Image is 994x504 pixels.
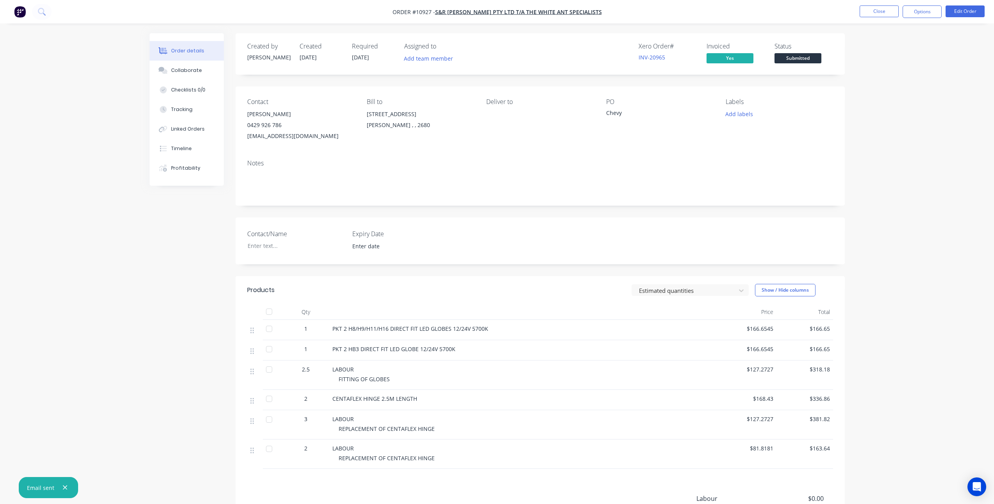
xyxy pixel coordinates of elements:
[150,119,224,139] button: Linked Orders
[247,43,290,50] div: Created by
[393,8,435,16] span: Order #10927 -
[247,285,275,295] div: Products
[723,345,773,353] span: $166.6545
[367,120,474,131] div: [PERSON_NAME] , , 2680
[774,53,821,65] button: Submitted
[774,43,833,50] div: Status
[723,325,773,333] span: $166.6545
[780,345,830,353] span: $166.65
[352,54,369,61] span: [DATE]
[332,395,417,402] span: CENTAFLEX HINGE 2.5M LENGTH
[723,415,773,423] span: $127.2727
[404,53,457,64] button: Add team member
[14,6,26,18] img: Factory
[304,395,307,403] span: 2
[404,43,482,50] div: Assigned to
[946,5,985,17] button: Edit Order
[606,109,704,120] div: Chevy
[367,109,474,134] div: [STREET_ADDRESS][PERSON_NAME] , , 2680
[639,43,697,50] div: Xero Order #
[27,484,54,492] div: Email sent
[639,54,665,61] a: INV-20965
[150,41,224,61] button: Order details
[150,61,224,80] button: Collaborate
[435,8,602,16] a: S&R [PERSON_NAME] Pty Ltd T/A The White Ant Specialists
[707,43,765,50] div: Invoiced
[332,345,455,353] span: PKT 2 HB3 DIRECT FIT LED GLOBE 12/24V 5700K
[247,109,354,120] div: [PERSON_NAME]
[860,5,899,17] button: Close
[150,139,224,158] button: Timeline
[171,145,192,152] div: Timeline
[606,98,713,106] div: PO
[723,365,773,373] span: $127.2727
[300,54,317,61] span: [DATE]
[150,158,224,178] button: Profitability
[171,165,200,172] div: Profitability
[150,100,224,119] button: Tracking
[247,120,354,131] div: 0429 926 786
[304,345,307,353] span: 1
[302,365,310,373] span: 2.5
[967,477,986,496] div: Open Intercom Messenger
[304,325,307,333] span: 1
[304,415,307,423] span: 3
[339,454,435,462] span: REPLACEMENT OF CENTAFLEX HINGE
[332,325,488,332] span: PKT 2 H8/H9/H11/H16 DIRECT FIT LED GLOBES 12/24V 5700K
[304,444,307,452] span: 2
[721,109,757,119] button: Add labels
[247,229,345,239] label: Contact/Name
[723,444,773,452] span: $81.8181
[352,229,450,239] label: Expiry Date
[300,43,343,50] div: Created
[247,109,354,142] div: [PERSON_NAME]0429 926 786[EMAIL_ADDRESS][DOMAIN_NAME]
[282,304,329,320] div: Qty
[247,53,290,61] div: [PERSON_NAME]
[707,53,753,63] span: Yes
[332,366,354,373] span: LABOUR
[171,67,202,74] div: Collaborate
[903,5,942,18] button: Options
[755,284,816,296] button: Show / Hide columns
[347,240,444,252] input: Enter date
[766,494,823,503] span: $0.00
[150,80,224,100] button: Checklists 0/0
[780,415,830,423] span: $381.82
[780,325,830,333] span: $166.65
[367,98,474,106] div: Bill to
[367,109,474,120] div: [STREET_ADDRESS]
[247,160,833,167] div: Notes
[780,365,830,373] span: $318.18
[339,425,435,432] span: REPLACEMENT OF CENTAFLEX HINGE
[486,98,593,106] div: Deliver to
[696,494,766,503] span: Labour
[780,444,830,452] span: $163.64
[780,395,830,403] span: $336.86
[400,53,457,64] button: Add team member
[352,43,395,50] div: Required
[171,47,204,54] div: Order details
[776,304,833,320] div: Total
[247,98,354,106] div: Contact
[720,304,776,320] div: Price
[332,445,354,452] span: LABOUR
[247,131,354,142] div: [EMAIL_ADDRESS][DOMAIN_NAME]
[726,98,833,106] div: Labels
[171,106,193,113] div: Tracking
[171,126,205,133] div: Linked Orders
[339,375,390,383] span: FITTING OF GLOBES
[723,395,773,403] span: $168.43
[332,415,354,423] span: LABOUR
[171,86,205,93] div: Checklists 0/0
[774,53,821,63] span: Submitted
